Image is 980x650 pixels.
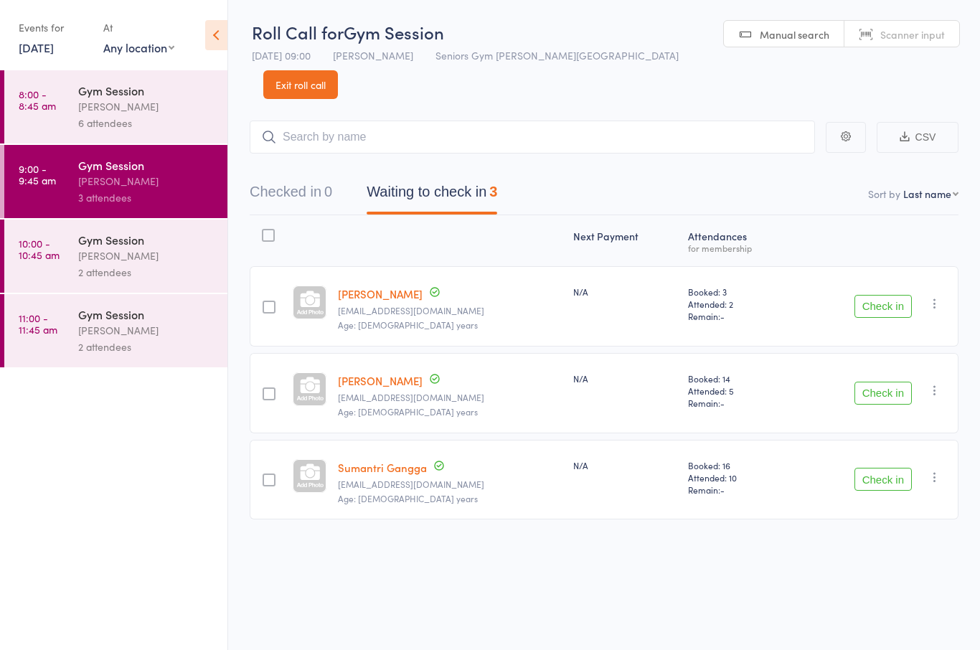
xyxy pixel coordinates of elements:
[854,468,912,491] button: Check in
[567,222,682,260] div: Next Payment
[19,88,56,111] time: 8:00 - 8:45 am
[573,372,677,385] div: N/A
[344,20,444,44] span: Gym Session
[573,286,677,298] div: N/A
[338,492,478,504] span: Age: [DEMOGRAPHIC_DATA] years
[103,39,174,55] div: Any location
[252,48,311,62] span: [DATE] 09:00
[688,471,789,484] span: Attended: 10
[78,98,215,115] div: [PERSON_NAME]
[868,187,900,201] label: Sort by
[78,115,215,131] div: 6 attendees
[19,237,60,260] time: 10:00 - 10:45 am
[78,339,215,355] div: 2 attendees
[4,145,227,218] a: 9:00 -9:45 amGym Session[PERSON_NAME]3 attendees
[720,310,725,322] span: -
[367,176,497,215] button: Waiting to check in3
[333,48,413,62] span: [PERSON_NAME]
[4,70,227,143] a: 8:00 -8:45 amGym Session[PERSON_NAME]6 attendees
[103,16,174,39] div: At
[19,312,57,335] time: 11:00 - 11:45 am
[720,484,725,496] span: -
[78,322,215,339] div: [PERSON_NAME]
[688,243,789,253] div: for membership
[688,298,789,310] span: Attended: 2
[78,232,215,248] div: Gym Session
[263,70,338,99] a: Exit roll call
[78,157,215,173] div: Gym Session
[19,39,54,55] a: [DATE]
[688,286,789,298] span: Booked: 3
[760,27,829,42] span: Manual search
[877,122,958,153] button: CSV
[78,306,215,322] div: Gym Session
[573,459,677,471] div: N/A
[688,385,789,397] span: Attended: 5
[338,286,423,301] a: [PERSON_NAME]
[78,189,215,206] div: 3 attendees
[688,372,789,385] span: Booked: 14
[854,382,912,405] button: Check in
[4,294,227,367] a: 11:00 -11:45 amGym Session[PERSON_NAME]2 attendees
[338,319,478,331] span: Age: [DEMOGRAPHIC_DATA] years
[688,310,789,322] span: Remain:
[338,392,562,402] small: csbushell@hotmail.com
[688,397,789,409] span: Remain:
[78,83,215,98] div: Gym Session
[688,459,789,471] span: Booked: 16
[78,264,215,281] div: 2 attendees
[78,248,215,264] div: [PERSON_NAME]
[19,163,56,186] time: 9:00 - 9:45 am
[338,373,423,388] a: [PERSON_NAME]
[682,222,795,260] div: Atten­dances
[338,306,562,316] small: tjbushell555@gmail.com
[338,405,478,418] span: Age: [DEMOGRAPHIC_DATA] years
[688,484,789,496] span: Remain:
[250,121,815,154] input: Search by name
[854,295,912,318] button: Check in
[489,184,497,199] div: 3
[4,220,227,293] a: 10:00 -10:45 amGym Session[PERSON_NAME]2 attendees
[19,16,89,39] div: Events for
[78,173,215,189] div: [PERSON_NAME]
[324,184,332,199] div: 0
[720,397,725,409] span: -
[880,27,945,42] span: Scanner input
[252,20,344,44] span: Roll Call for
[338,460,427,475] a: Sumantri Gangga
[435,48,679,62] span: Seniors Gym [PERSON_NAME][GEOGRAPHIC_DATA]
[903,187,951,201] div: Last name
[338,479,562,489] small: sumantri.gangga@gmail.com
[250,176,332,215] button: Checked in0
